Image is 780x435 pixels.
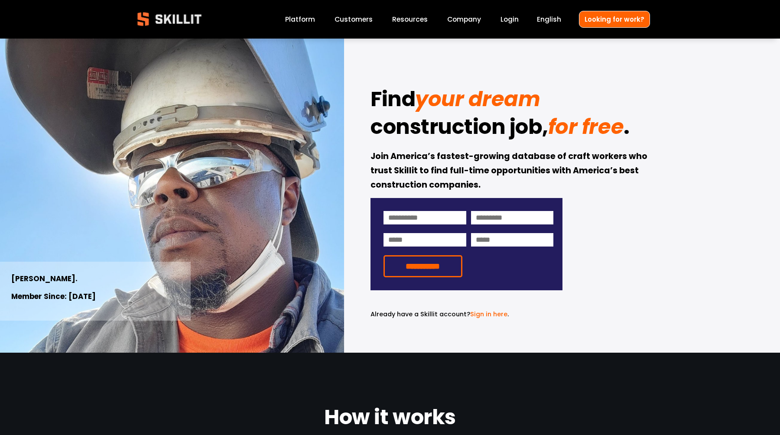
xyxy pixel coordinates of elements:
[285,13,315,25] a: Platform
[548,112,624,141] em: for free
[447,13,481,25] a: Company
[370,309,562,319] p: .
[415,84,540,114] em: your dream
[624,111,630,146] strong: .
[579,11,650,28] a: Looking for work?
[392,14,428,24] span: Resources
[370,150,649,192] strong: Join America’s fastest-growing database of craft workers who trust Skillit to find full-time oppo...
[537,14,561,24] span: English
[370,111,548,146] strong: construction job,
[370,83,415,119] strong: Find
[370,310,470,318] span: Already have a Skillit account?
[11,291,96,303] strong: Member Since: [DATE]
[130,6,209,32] img: Skillit
[335,13,373,25] a: Customers
[537,13,561,25] div: language picker
[392,13,428,25] a: folder dropdown
[500,13,519,25] a: Login
[11,273,78,286] strong: [PERSON_NAME].
[470,310,507,318] a: Sign in here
